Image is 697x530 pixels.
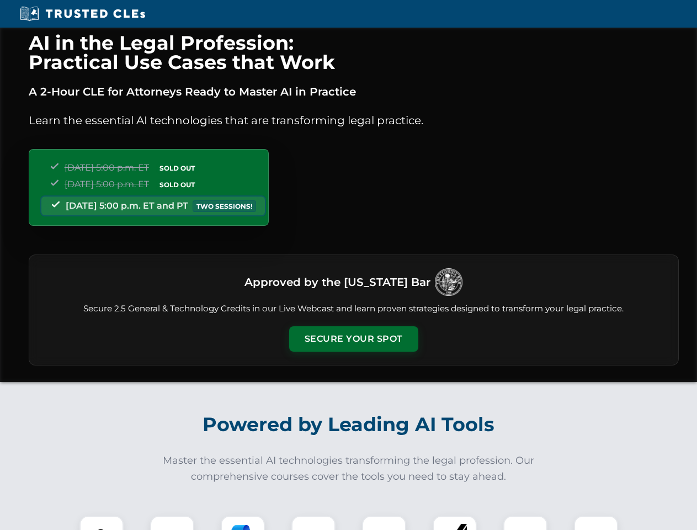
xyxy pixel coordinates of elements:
p: A 2-Hour CLE for Attorneys Ready to Master AI in Practice [29,83,679,100]
img: Logo [435,268,462,296]
button: Secure Your Spot [289,326,418,352]
h2: Powered by Leading AI Tools [43,405,655,444]
img: Trusted CLEs [17,6,148,22]
p: Secure 2.5 General & Technology Credits in our Live Webcast and learn proven strategies designed ... [42,303,665,315]
span: [DATE] 5:00 p.m. ET [65,162,149,173]
h1: AI in the Legal Profession: Practical Use Cases that Work [29,33,679,72]
h3: Approved by the [US_STATE] Bar [244,272,430,292]
span: SOLD OUT [156,179,199,190]
p: Learn the essential AI technologies that are transforming legal practice. [29,112,679,129]
span: [DATE] 5:00 p.m. ET [65,179,149,189]
span: SOLD OUT [156,162,199,174]
p: Master the essential AI technologies transforming the legal profession. Our comprehensive courses... [156,453,542,485]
